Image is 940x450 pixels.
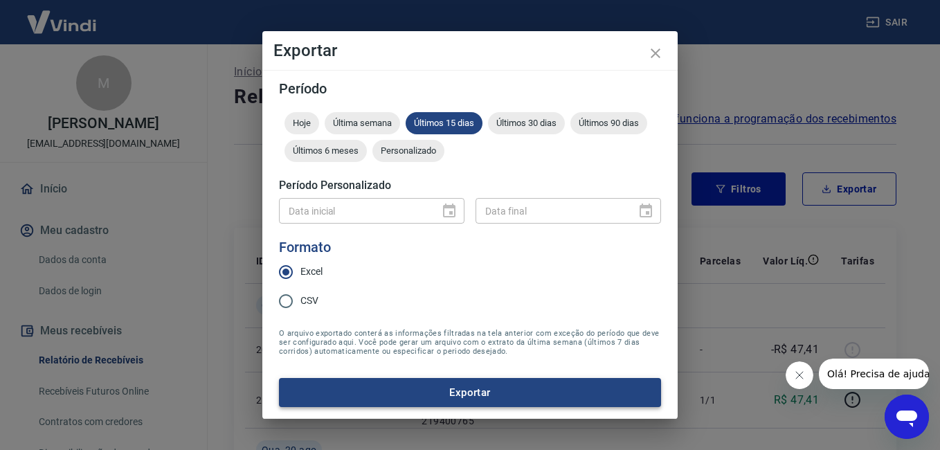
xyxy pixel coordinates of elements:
[372,140,444,162] div: Personalizado
[8,10,116,21] span: Olá! Precisa de ajuda?
[300,294,318,308] span: CSV
[284,112,319,134] div: Hoje
[279,198,430,224] input: DD/MM/YYYY
[488,112,565,134] div: Últimos 30 dias
[488,118,565,128] span: Últimos 30 dias
[284,140,367,162] div: Últimos 6 meses
[476,198,626,224] input: DD/MM/YYYY
[279,82,661,96] h5: Período
[406,112,482,134] div: Últimos 15 dias
[819,359,929,389] iframe: Mensagem da empresa
[372,145,444,156] span: Personalizado
[786,361,813,389] iframe: Fechar mensagem
[279,237,331,258] legend: Formato
[570,118,647,128] span: Últimos 90 dias
[325,112,400,134] div: Última semana
[279,329,661,356] span: O arquivo exportado conterá as informações filtradas na tela anterior com exceção do período que ...
[284,118,319,128] span: Hoje
[300,264,323,279] span: Excel
[639,37,672,70] button: close
[284,145,367,156] span: Últimos 6 meses
[279,179,661,192] h5: Período Personalizado
[279,378,661,407] button: Exportar
[885,395,929,439] iframe: Botão para abrir a janela de mensagens
[406,118,482,128] span: Últimos 15 dias
[325,118,400,128] span: Última semana
[570,112,647,134] div: Últimos 90 dias
[273,42,667,59] h4: Exportar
